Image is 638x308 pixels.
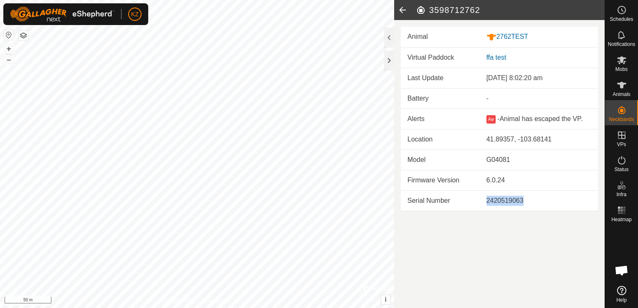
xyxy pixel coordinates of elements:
[4,55,14,65] button: –
[616,298,627,303] span: Help
[401,109,480,129] td: Alerts
[401,88,480,109] td: Battery
[486,73,591,83] div: [DATE] 8:02:20 am
[416,5,605,15] h2: 3598712762
[605,283,638,306] a: Help
[610,17,633,22] span: Schedules
[614,167,628,172] span: Status
[486,196,591,206] div: 2420519063
[401,190,480,211] td: Serial Number
[616,192,626,197] span: Infra
[18,30,28,40] button: Map Layers
[611,217,632,222] span: Heatmap
[4,30,14,40] button: Reset Map
[131,10,139,19] span: KZ
[609,117,634,122] span: Neckbands
[486,54,506,61] a: ffa test
[385,296,387,303] span: i
[401,48,480,68] td: Virtual Paddock
[617,142,626,147] span: VPs
[205,297,230,305] a: Contact Us
[615,67,628,72] span: Mobs
[401,149,480,170] td: Model
[401,129,480,149] td: Location
[486,134,591,144] div: 41.89357, -103.68141
[486,32,591,42] div: 2762TEST
[609,258,634,283] div: Open chat
[499,115,582,122] span: Animal has escaped the VP.
[401,68,480,88] td: Last Update
[486,175,591,185] div: 6.0.24
[10,7,114,22] img: Gallagher Logo
[486,155,591,165] div: G04081
[381,295,390,304] button: i
[401,27,480,47] td: Animal
[486,93,591,104] div: -
[613,92,630,97] span: Animals
[608,42,635,47] span: Notifications
[164,297,195,305] a: Privacy Policy
[497,115,499,122] span: -
[401,170,480,190] td: Firmware Version
[4,44,14,54] button: +
[486,115,496,124] button: Ae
